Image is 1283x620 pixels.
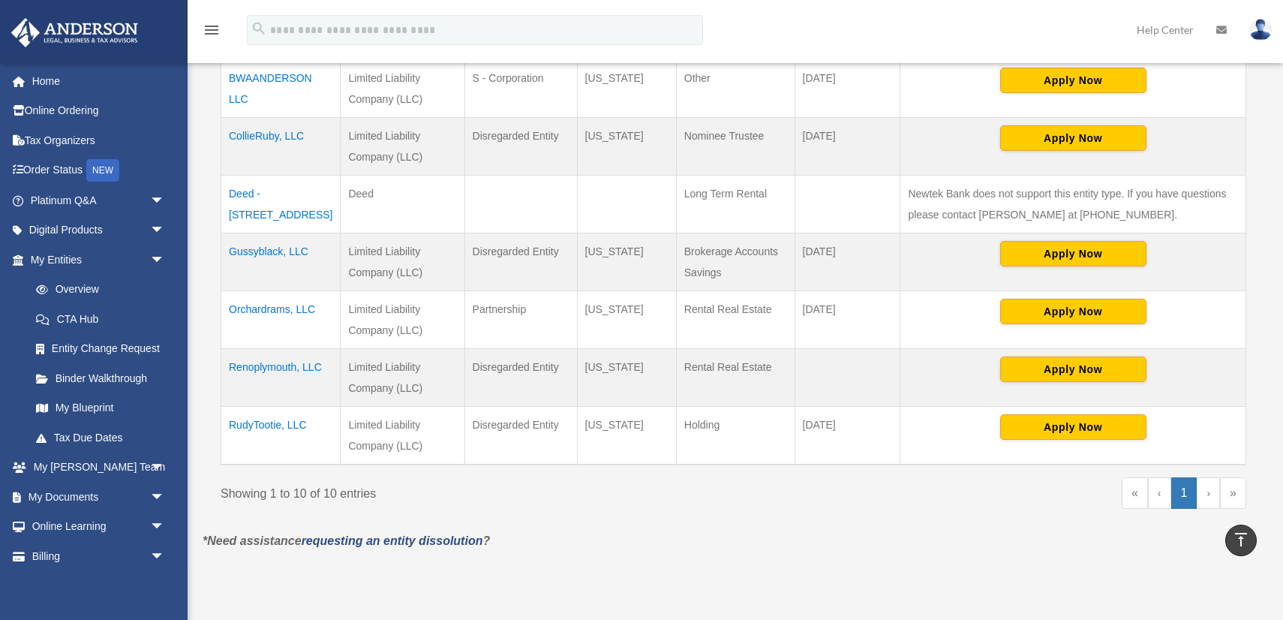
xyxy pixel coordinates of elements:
[1000,414,1146,440] button: Apply Now
[21,304,180,334] a: CTA Hub
[464,349,577,407] td: Disregarded Entity
[221,233,341,291] td: Gussyblack, LLC
[341,118,464,176] td: Limited Liability Company (LLC)
[21,423,180,453] a: Tax Due Dates
[11,155,188,186] a: Order StatusNEW
[341,176,464,233] td: Deed
[341,60,464,118] td: Limited Liability Company (LLC)
[251,20,267,37] i: search
[221,118,341,176] td: CollieRuby, LLC
[1000,68,1146,93] button: Apply Now
[11,482,188,512] a: My Documentsarrow_drop_down
[150,185,180,216] span: arrow_drop_down
[676,349,795,407] td: Rental Real Estate
[150,245,180,275] span: arrow_drop_down
[221,176,341,233] td: Deed - [STREET_ADDRESS]
[302,534,483,547] a: requesting an entity dissolution
[341,407,464,465] td: Limited Liability Company (LLC)
[11,185,188,215] a: Platinum Q&Aarrow_drop_down
[795,233,900,291] td: [DATE]
[795,60,900,118] td: [DATE]
[676,60,795,118] td: Other
[11,215,188,245] a: Digital Productsarrow_drop_down
[150,512,180,543] span: arrow_drop_down
[577,233,676,291] td: [US_STATE]
[795,291,900,349] td: [DATE]
[676,407,795,465] td: Holding
[1122,477,1148,509] a: First
[676,118,795,176] td: Nominee Trustee
[676,291,795,349] td: Rental Real Estate
[21,363,180,393] a: Binder Walkthrough
[676,176,795,233] td: Long Term Rental
[464,118,577,176] td: Disregarded Entity
[1000,357,1146,382] button: Apply Now
[464,291,577,349] td: Partnership
[1220,477,1246,509] a: Last
[86,159,119,182] div: NEW
[203,534,490,547] em: *Need assistance ?
[464,407,577,465] td: Disregarded Entity
[464,60,577,118] td: S - Corporation
[577,407,676,465] td: [US_STATE]
[1000,125,1146,151] button: Apply Now
[150,453,180,483] span: arrow_drop_down
[577,291,676,349] td: [US_STATE]
[21,334,180,364] a: Entity Change Request
[1197,477,1220,509] a: Next
[577,60,676,118] td: [US_STATE]
[341,291,464,349] td: Limited Liability Company (LLC)
[11,245,180,275] a: My Entitiesarrow_drop_down
[11,453,188,483] a: My [PERSON_NAME] Teamarrow_drop_down
[900,176,1246,233] td: Newtek Bank does not support this entity type. If you have questions please contact [PERSON_NAME]...
[577,118,676,176] td: [US_STATE]
[11,541,188,571] a: Billingarrow_drop_down
[11,66,188,96] a: Home
[1171,477,1197,509] a: 1
[1249,19,1272,41] img: User Pic
[795,118,900,176] td: [DATE]
[795,407,900,465] td: [DATE]
[11,125,188,155] a: Tax Organizers
[203,26,221,39] a: menu
[1148,477,1171,509] a: Previous
[221,349,341,407] td: Renoplymouth, LLC
[21,275,173,305] a: Overview
[1225,525,1257,556] a: vertical_align_top
[221,477,723,504] div: Showing 1 to 10 of 10 entries
[1232,531,1250,549] i: vertical_align_top
[1000,299,1146,324] button: Apply Now
[464,233,577,291] td: Disregarded Entity
[341,233,464,291] td: Limited Liability Company (LLC)
[1000,241,1146,266] button: Apply Now
[221,407,341,465] td: RudyTootie, LLC
[341,349,464,407] td: Limited Liability Company (LLC)
[577,349,676,407] td: [US_STATE]
[21,393,180,423] a: My Blueprint
[7,18,143,47] img: Anderson Advisors Platinum Portal
[150,541,180,572] span: arrow_drop_down
[221,291,341,349] td: Orchardrams, LLC
[676,233,795,291] td: Brokerage Accounts Savings
[203,21,221,39] i: menu
[150,215,180,246] span: arrow_drop_down
[11,96,188,126] a: Online Ordering
[221,60,341,118] td: BWAANDERSON LLC
[11,512,188,542] a: Online Learningarrow_drop_down
[150,482,180,513] span: arrow_drop_down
